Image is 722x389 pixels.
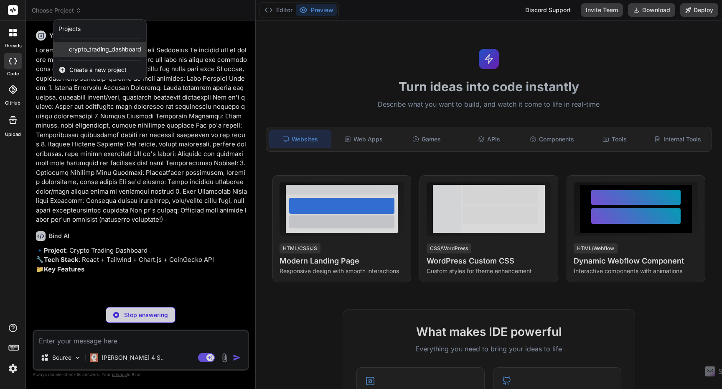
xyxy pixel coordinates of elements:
img: settings [6,361,20,376]
div: Projects [58,25,81,33]
label: code [7,70,19,77]
label: Upload [5,131,21,138]
label: threads [4,42,22,49]
span: crypto_trading_dashboard [69,45,141,54]
label: GitHub [5,100,20,107]
span: Create a new project [69,66,127,74]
